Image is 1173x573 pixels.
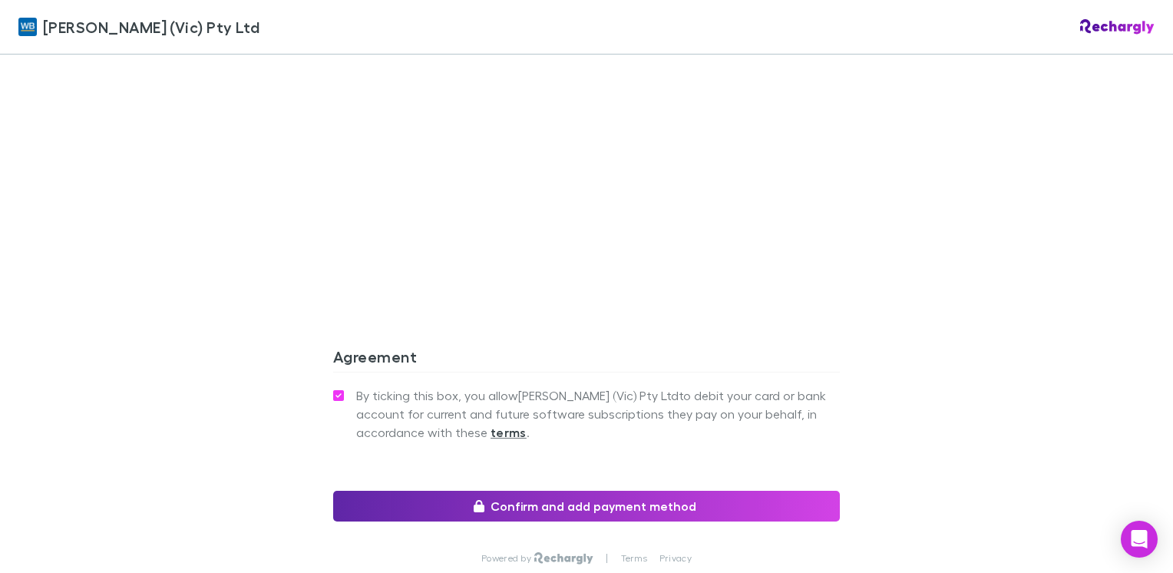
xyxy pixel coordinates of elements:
strong: terms [491,425,527,440]
img: Rechargly Logo [1080,19,1155,35]
button: Confirm and add payment method [333,491,840,522]
div: Open Intercom Messenger [1121,521,1158,558]
h3: Agreement [333,347,840,372]
span: By ticking this box, you allow [PERSON_NAME] (Vic) Pty Ltd to debit your card or bank account for... [356,386,840,442]
a: Privacy [659,552,692,565]
span: [PERSON_NAME] (Vic) Pty Ltd [43,15,259,38]
a: Terms [621,552,647,565]
p: | [606,552,608,565]
img: William Buck (Vic) Pty Ltd's Logo [18,18,37,36]
img: Rechargly Logo [534,552,593,565]
p: Powered by [481,552,534,565]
